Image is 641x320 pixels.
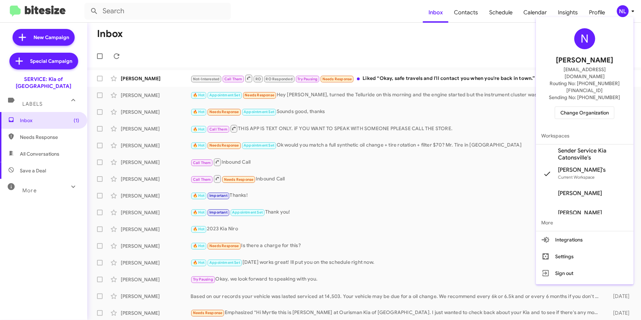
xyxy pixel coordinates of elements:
span: More [536,214,634,231]
span: Current Workspace [558,174,595,180]
span: Change Organization [560,107,609,119]
span: [PERSON_NAME] [558,190,602,197]
span: [PERSON_NAME]'s [558,166,606,173]
span: Sending No: [PHONE_NUMBER] [549,94,620,101]
span: [PERSON_NAME] [558,209,602,216]
button: Integrations [536,231,634,248]
span: Workspaces [536,127,634,144]
button: Sign out [536,265,634,282]
button: Settings [536,248,634,265]
div: N [574,28,595,49]
span: [PERSON_NAME] [556,55,613,66]
span: Sender Service Kia Catonsville's [558,147,628,161]
span: Routing No: [PHONE_NUMBER][FINANCIAL_ID] [544,80,625,94]
span: [EMAIL_ADDRESS][DOMAIN_NAME] [544,66,625,80]
button: Change Organization [555,106,614,119]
